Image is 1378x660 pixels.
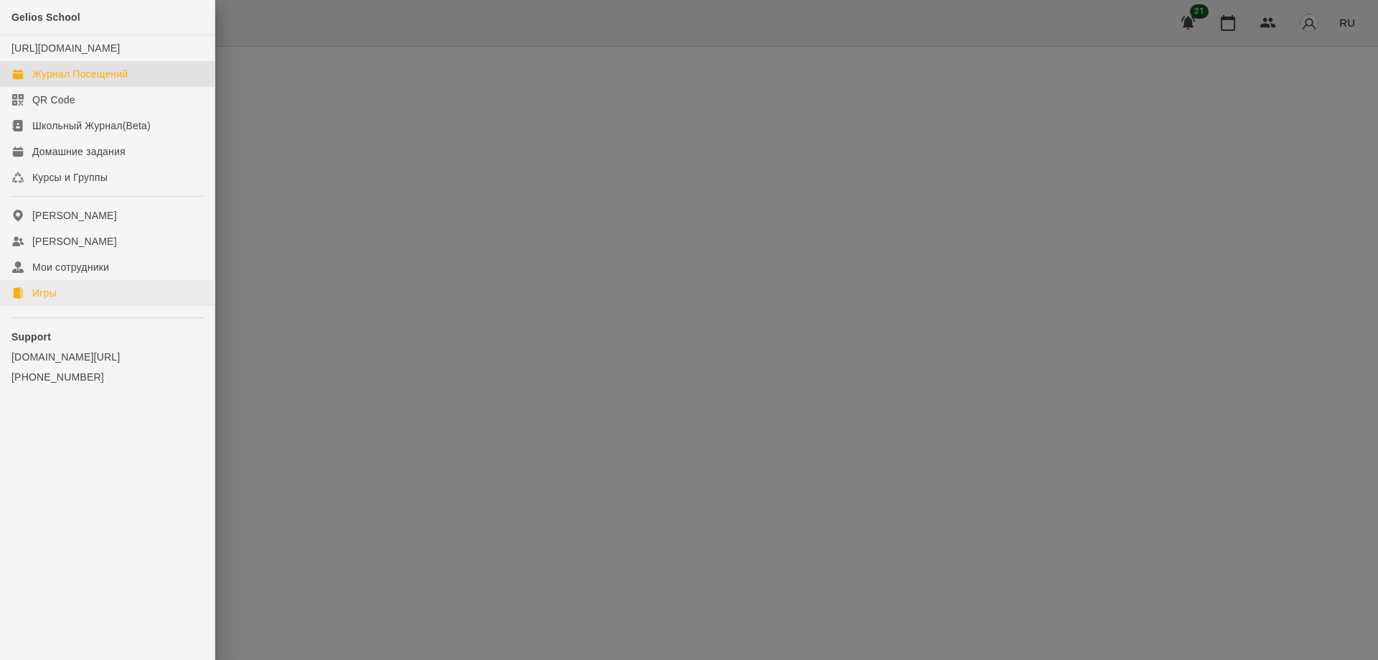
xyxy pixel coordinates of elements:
a: [PHONE_NUMBER] [11,370,203,384]
div: Мои сотрудники [32,260,109,274]
div: [PERSON_NAME] [32,208,117,223]
div: [PERSON_NAME] [32,234,117,248]
span: Gelios School [11,11,80,23]
div: Игры [32,286,57,300]
div: Школьный Журнал(Beta) [32,118,151,133]
a: [URL][DOMAIN_NAME] [11,42,120,54]
div: Журнал Посещений [32,67,128,81]
a: [DOMAIN_NAME][URL] [11,350,203,364]
div: QR Code [32,93,75,107]
div: Курсы и Группы [32,170,108,185]
div: Домашние задания [32,144,126,159]
p: Support [11,330,203,344]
